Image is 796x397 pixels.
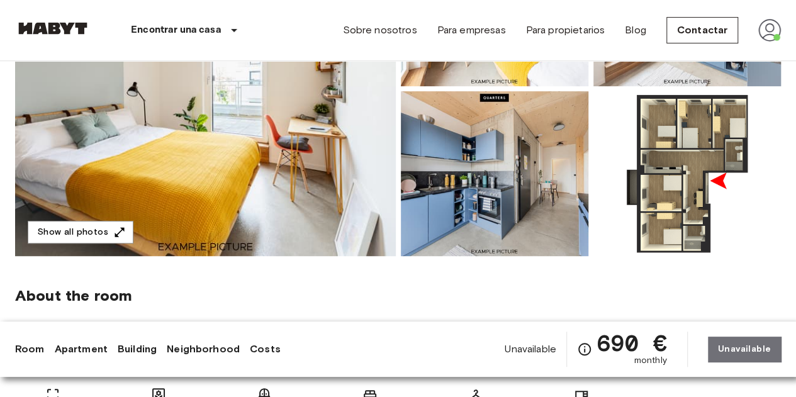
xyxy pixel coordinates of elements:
[625,23,646,38] a: Blog
[525,23,605,38] a: Para propietarios
[55,342,108,357] a: Apartment
[634,354,667,367] span: monthly
[597,332,667,354] span: 690 €
[666,17,738,43] a: Contactar
[505,342,556,356] span: Unavailable
[437,23,506,38] a: Para empresas
[593,91,781,256] img: Picture of unit DE-01-07-003-02Q
[28,221,133,244] button: Show all photos
[131,23,221,38] p: Encontrar una casa
[342,23,417,38] a: Sobre nosotros
[758,19,781,42] img: avatar
[15,286,781,305] span: About the room
[577,342,592,357] svg: Check cost overview for full price breakdown. Please note that discounts apply to new joiners onl...
[15,22,91,35] img: Habyt
[250,342,281,357] a: Costs
[118,342,157,357] a: Building
[167,342,240,357] a: Neighborhood
[15,342,45,357] a: Room
[401,91,588,256] img: Picture of unit DE-01-07-003-02Q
